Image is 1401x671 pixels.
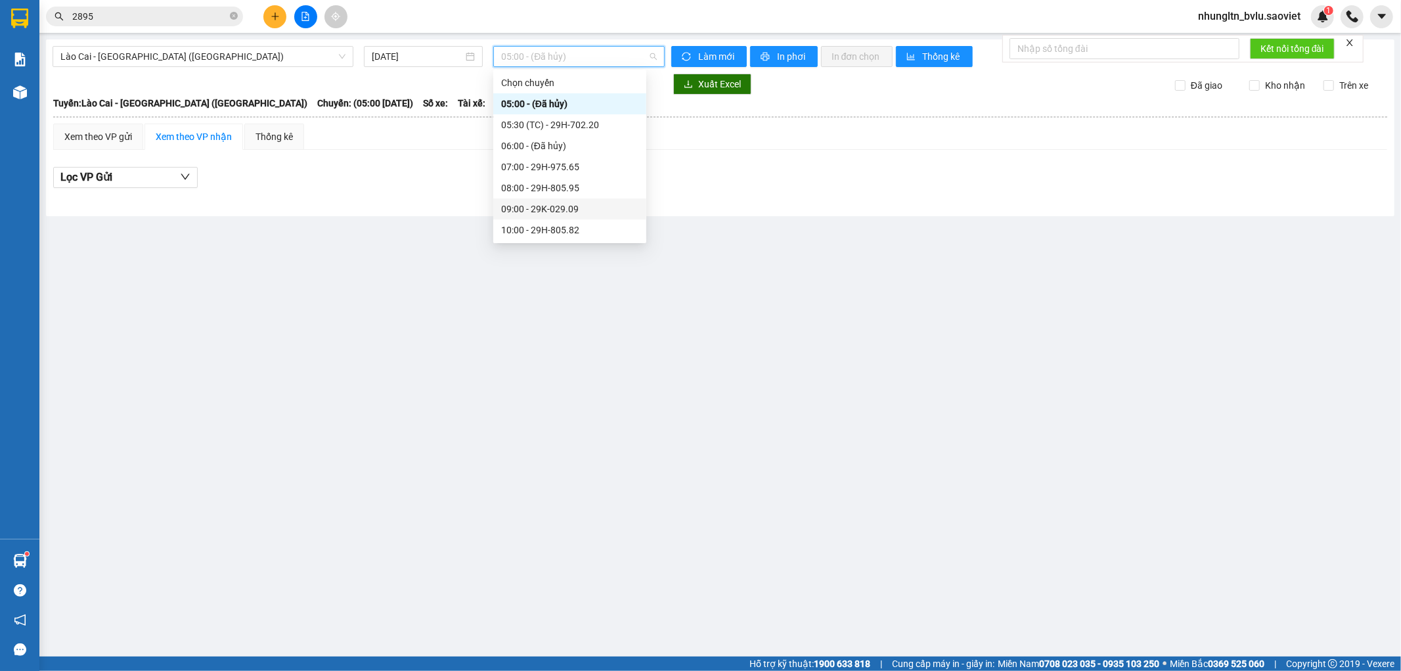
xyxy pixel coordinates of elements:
[256,129,293,144] div: Thống kê
[53,98,307,108] b: Tuyến: Lào Cai - [GEOGRAPHIC_DATA] ([GEOGRAPHIC_DATA])
[263,5,286,28] button: plus
[501,139,638,153] div: 06:00 - (Đã hủy)
[11,9,28,28] img: logo-vxr
[1334,78,1373,93] span: Trên xe
[156,129,232,144] div: Xem theo VP nhận
[230,11,238,23] span: close-circle
[1039,659,1159,669] strong: 0708 023 035 - 0935 103 250
[60,169,112,185] span: Lọc VP Gửi
[501,202,638,216] div: 09:00 - 29K-029.09
[493,72,646,93] div: Chọn chuyến
[673,74,751,95] button: downloadXuất Excel
[698,49,736,64] span: Làm mới
[1260,78,1310,93] span: Kho nhận
[501,181,638,195] div: 08:00 - 29H-805.95
[1188,8,1311,24] span: nhungltn_bvlu.saoviet
[1208,659,1264,669] strong: 0369 525 060
[53,167,198,188] button: Lọc VP Gửi
[1326,6,1331,15] span: 1
[777,49,807,64] span: In phơi
[271,12,280,21] span: plus
[230,12,238,20] span: close-circle
[13,53,27,66] img: solution-icon
[55,12,64,21] span: search
[1170,657,1264,671] span: Miền Bắc
[317,96,413,110] span: Chuyến: (05:00 [DATE])
[892,657,994,671] span: Cung cấp máy in - giấy in:
[25,552,29,556] sup: 1
[14,584,26,597] span: question-circle
[1324,6,1333,15] sup: 1
[821,46,893,67] button: In đơn chọn
[1346,11,1358,22] img: phone-icon
[423,96,448,110] span: Số xe:
[72,9,227,24] input: Tìm tên, số ĐT hoặc mã đơn
[1250,38,1335,59] button: Kết nối tổng đài
[501,47,656,66] span: 05:00 - (Đã hủy)
[331,12,340,21] span: aim
[1260,41,1324,56] span: Kết nối tổng đài
[906,52,918,62] span: bar-chart
[501,76,638,90] div: Chọn chuyến
[458,96,485,110] span: Tài xế:
[14,643,26,656] span: message
[923,49,962,64] span: Thống kê
[880,657,882,671] span: |
[501,97,638,111] div: 05:00 - (Đã hủy)
[1345,38,1354,47] span: close
[1317,11,1329,22] img: icon-new-feature
[750,46,818,67] button: printerIn phơi
[301,12,310,21] span: file-add
[1010,38,1239,59] input: Nhập số tổng đài
[814,659,870,669] strong: 1900 633 818
[749,657,870,671] span: Hỗ trợ kỹ thuật:
[1328,659,1337,668] span: copyright
[896,46,973,67] button: bar-chartThống kê
[1163,661,1167,666] span: ⚪️
[60,47,345,66] span: Lào Cai - Hà Nội (Giường)
[1186,78,1228,93] span: Đã giao
[671,46,747,67] button: syncLàm mới
[64,129,132,144] div: Xem theo VP gửi
[13,85,27,99] img: warehouse-icon
[14,614,26,626] span: notification
[501,223,638,237] div: 10:00 - 29H-805.82
[324,5,347,28] button: aim
[13,554,27,568] img: warehouse-icon
[682,52,693,62] span: sync
[1370,5,1393,28] button: caret-down
[1376,11,1388,22] span: caret-down
[294,5,317,28] button: file-add
[372,49,463,64] input: 14/10/2025
[180,172,190,182] span: down
[998,657,1159,671] span: Miền Nam
[501,118,638,132] div: 05:30 (TC) - 29H-702.20
[501,160,638,174] div: 07:00 - 29H-975.65
[761,52,772,62] span: printer
[1274,657,1276,671] span: |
